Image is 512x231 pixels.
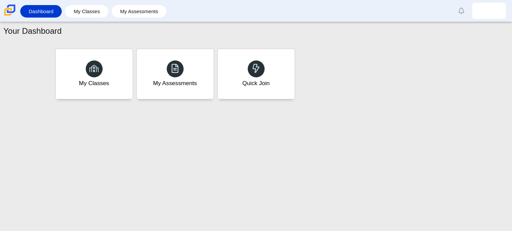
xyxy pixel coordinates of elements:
a: Carmen School of Science & Technology [3,12,17,18]
a: My Classes [69,5,105,18]
div: Quick Join [242,79,270,87]
a: My Classes [55,49,133,99]
a: My Assessments [136,49,214,99]
a: akylez.perez-arroy.kCNTal [472,3,506,19]
h1: Your Dashboard [3,25,62,37]
img: Carmen School of Science & Technology [3,3,17,17]
img: akylez.perez-arroy.kCNTal [484,5,494,16]
a: Dashboard [24,5,58,18]
a: Quick Join [217,49,295,99]
a: Alerts [454,3,469,18]
div: My Classes [79,79,109,87]
div: My Assessments [153,79,197,87]
a: My Assessments [115,5,163,18]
